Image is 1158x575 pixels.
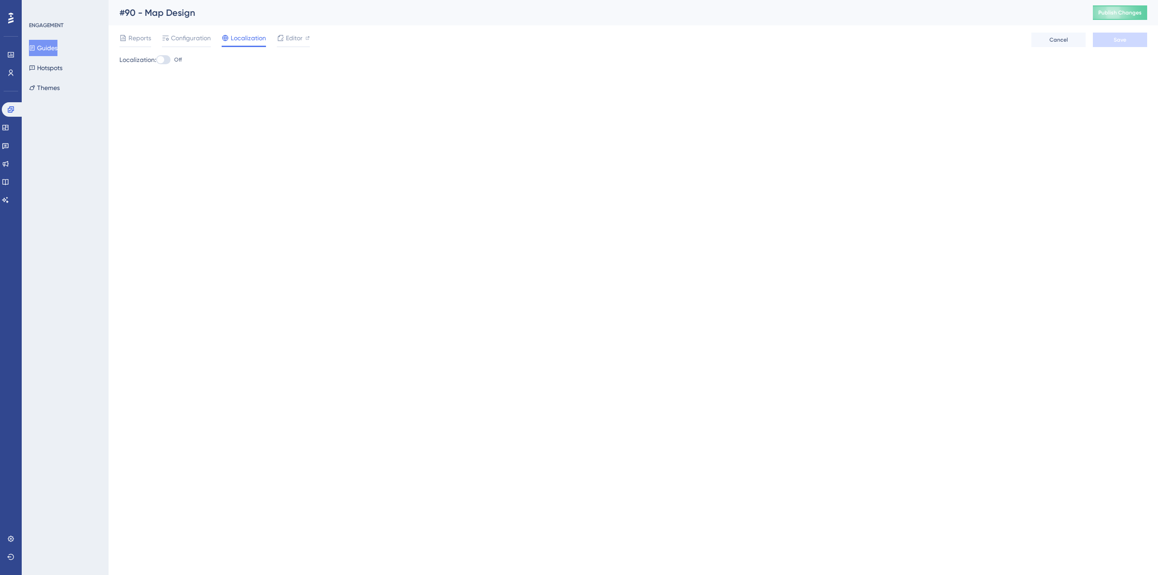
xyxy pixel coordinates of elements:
[29,40,57,56] button: Guides
[128,33,151,43] span: Reports
[1093,5,1147,20] button: Publish Changes
[231,33,266,43] span: Localization
[286,33,303,43] span: Editor
[119,6,1070,19] div: #90 - Map Design
[1031,33,1086,47] button: Cancel
[171,33,211,43] span: Configuration
[174,56,182,63] span: Off
[29,80,60,96] button: Themes
[1049,36,1068,43] span: Cancel
[29,22,63,29] div: ENGAGEMENT
[1098,9,1142,16] span: Publish Changes
[29,60,62,76] button: Hotspots
[1114,36,1126,43] span: Save
[119,54,1147,65] div: Localization:
[1093,33,1147,47] button: Save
